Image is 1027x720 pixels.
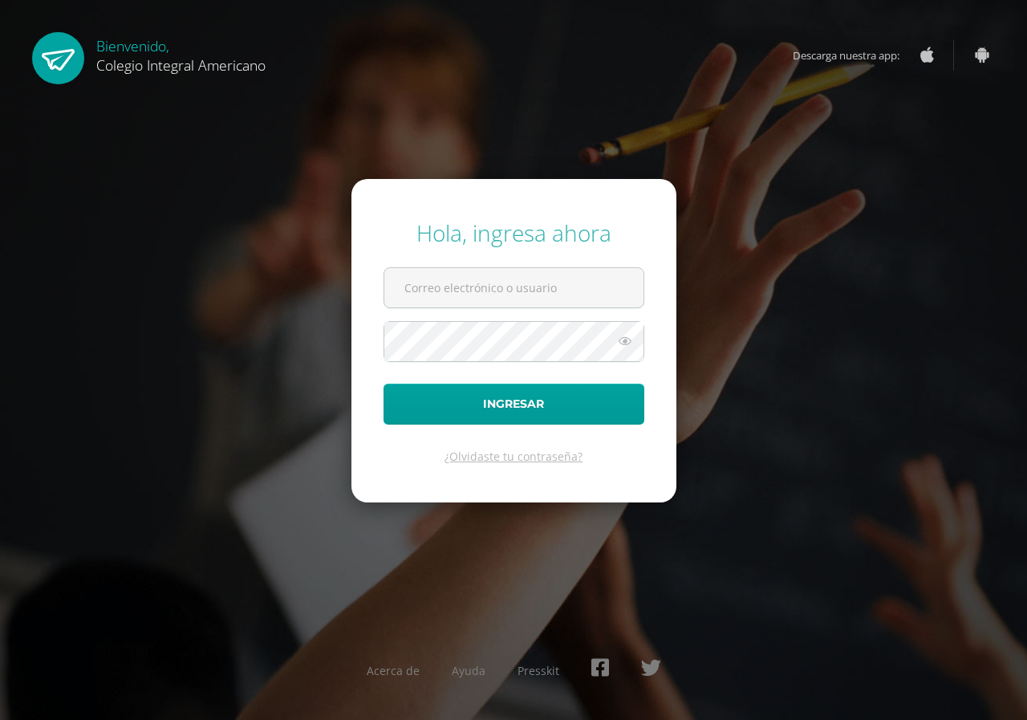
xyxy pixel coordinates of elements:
[793,40,915,71] span: Descarga nuestra app:
[384,268,643,307] input: Correo electrónico o usuario
[384,384,644,425] button: Ingresar
[96,55,266,75] span: Colegio Integral Americano
[96,32,266,75] div: Bienvenido,
[452,663,485,678] a: Ayuda
[367,663,420,678] a: Acerca de
[518,663,559,678] a: Presskit
[384,218,644,248] div: Hola, ingresa ahora
[444,449,583,464] a: ¿Olvidaste tu contraseña?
